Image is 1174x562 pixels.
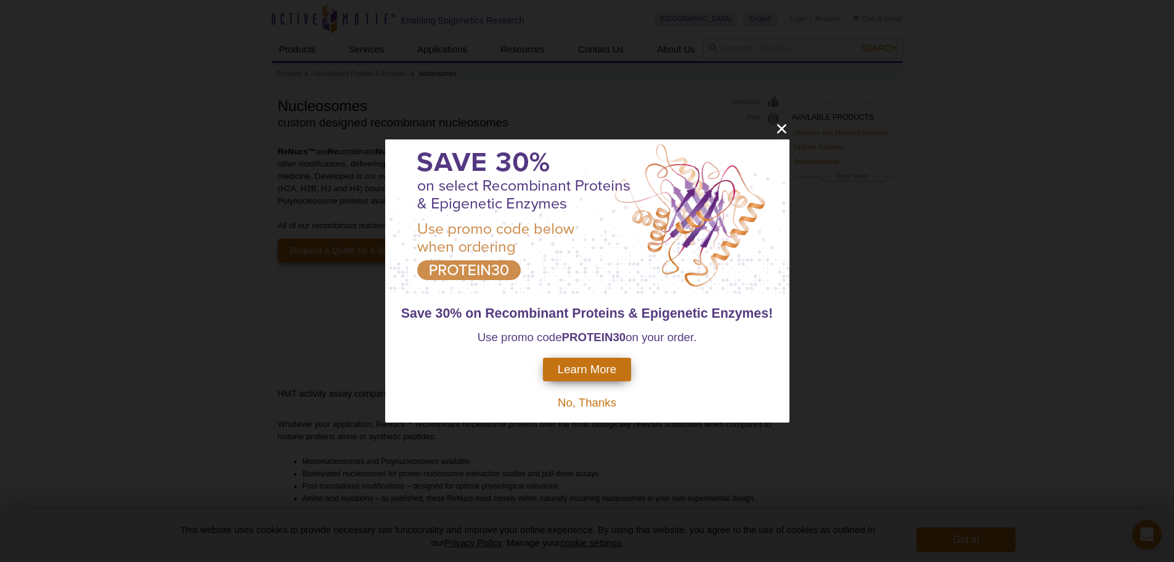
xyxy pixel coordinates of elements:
span: Use promo code on your order. [478,331,697,344]
span: Learn More [558,363,616,376]
span: Save 30% on Recombinant Proteins & Epigenetic Enzymes! [401,306,773,321]
button: close [774,121,789,136]
span: No, Thanks [558,396,616,409]
strong: PROTEIN30 [562,331,626,344]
